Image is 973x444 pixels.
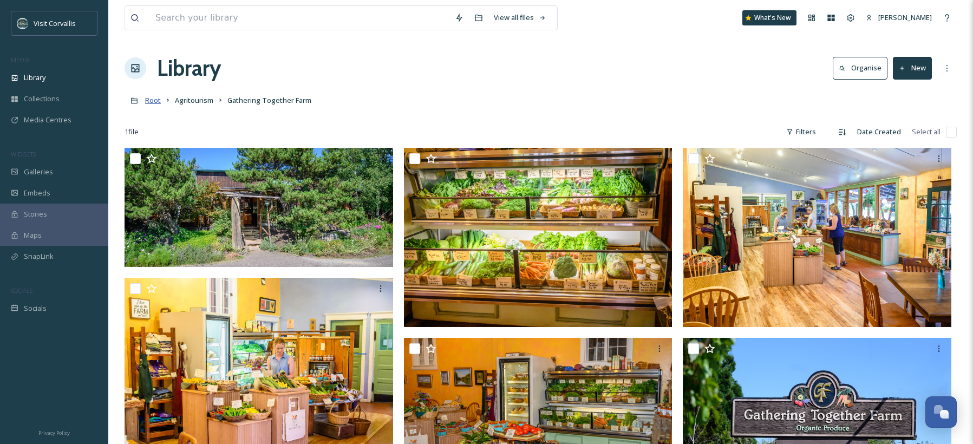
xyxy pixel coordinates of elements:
[742,10,796,25] a: What's New
[38,426,70,439] a: Privacy Policy
[175,94,213,107] a: Agritourism
[683,148,951,327] img: Gathering Together Farm (24).jpg
[125,127,139,137] span: 1 file
[11,286,32,295] span: SOCIALS
[24,230,42,240] span: Maps
[833,57,893,79] a: Organise
[24,73,45,83] span: Library
[24,188,50,198] span: Embeds
[24,209,47,219] span: Stories
[34,18,76,28] span: Visit Corvallis
[150,6,449,30] input: Search your library
[125,148,393,266] img: Gathering Together Farm (6).jpg
[24,94,60,104] span: Collections
[833,57,887,79] button: Organise
[878,12,932,22] span: [PERSON_NAME]
[11,150,36,158] span: WIDGETS
[145,95,161,105] span: Root
[227,95,311,105] span: Gathering Together Farm
[38,429,70,436] span: Privacy Policy
[24,167,53,177] span: Galleries
[925,396,957,428] button: Open Chat
[488,7,552,28] a: View all files
[852,121,906,142] div: Date Created
[17,18,28,29] img: visit-corvallis-badge-dark-blue-orange%281%29.png
[145,94,161,107] a: Root
[781,121,821,142] div: Filters
[157,52,221,84] a: Library
[24,303,47,314] span: Socials
[24,251,54,262] span: SnapLink
[404,148,672,327] img: Gathering Together Farm (25).jpg
[912,127,941,137] span: Select all
[175,95,213,105] span: Agritourism
[893,57,932,79] button: New
[11,56,30,64] span: MEDIA
[227,94,311,107] a: Gathering Together Farm
[24,115,71,125] span: Media Centres
[860,7,937,28] a: [PERSON_NAME]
